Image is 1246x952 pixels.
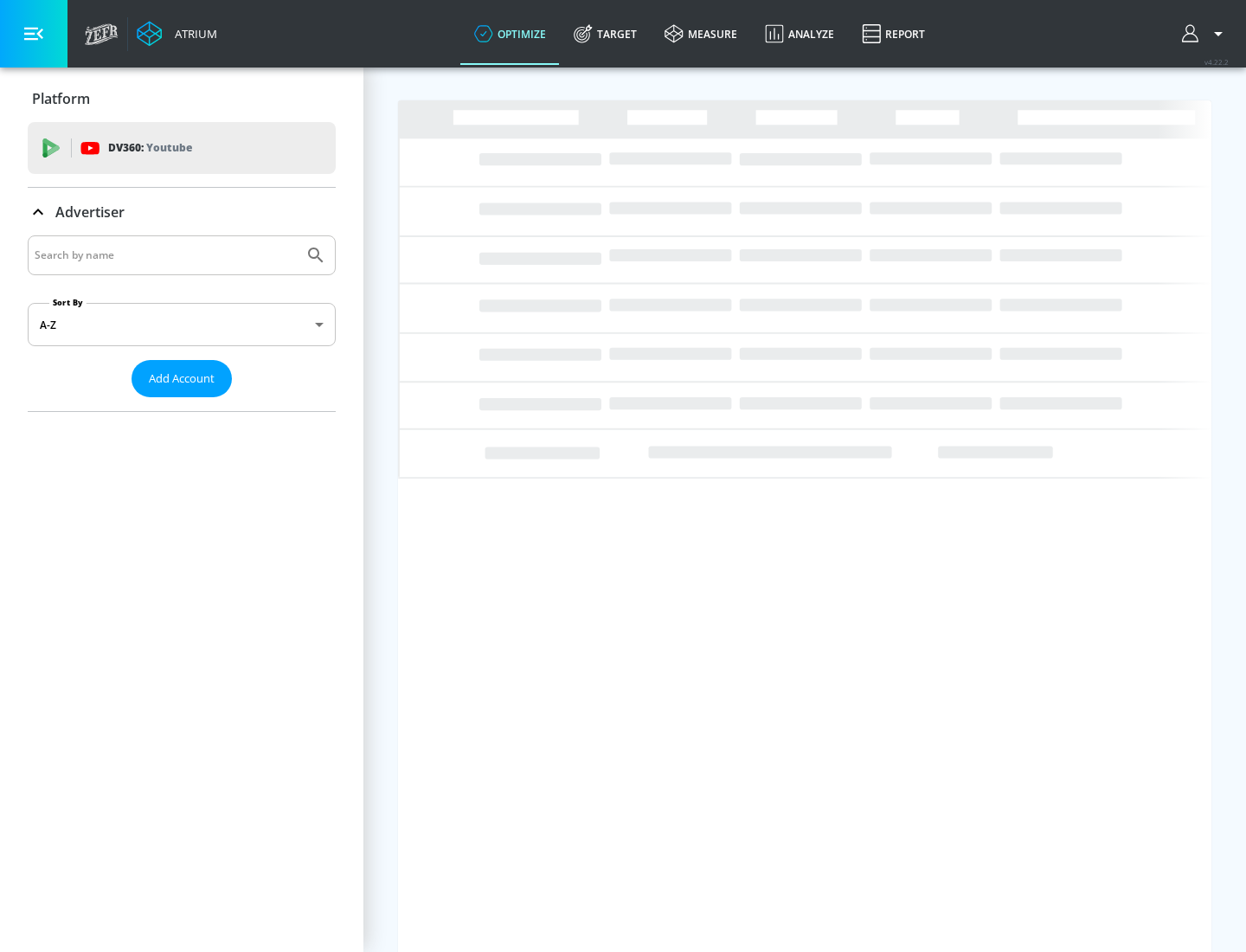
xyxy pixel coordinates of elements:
div: DV360: Youtube [28,122,336,174]
input: Search by name [35,244,297,267]
p: DV360: [108,138,192,158]
a: Analyze [751,3,848,65]
label: Sort By [49,297,87,308]
a: measure [651,3,751,65]
p: Youtube [146,138,192,157]
nav: list of Advertiser [28,397,336,411]
div: Advertiser [28,188,336,236]
div: Platform [28,74,336,123]
p: Platform [32,89,90,108]
div: Atrium [168,26,217,42]
p: Advertiser [55,203,125,222]
div: Advertiser [28,235,336,411]
button: Add Account [132,360,232,397]
span: Add Account [149,369,215,389]
span: v 4.22.2 [1204,57,1229,67]
a: Report [848,3,939,65]
a: optimize [460,3,560,65]
a: Target [560,3,651,65]
div: A-Z [28,303,336,346]
a: Atrium [137,21,217,47]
